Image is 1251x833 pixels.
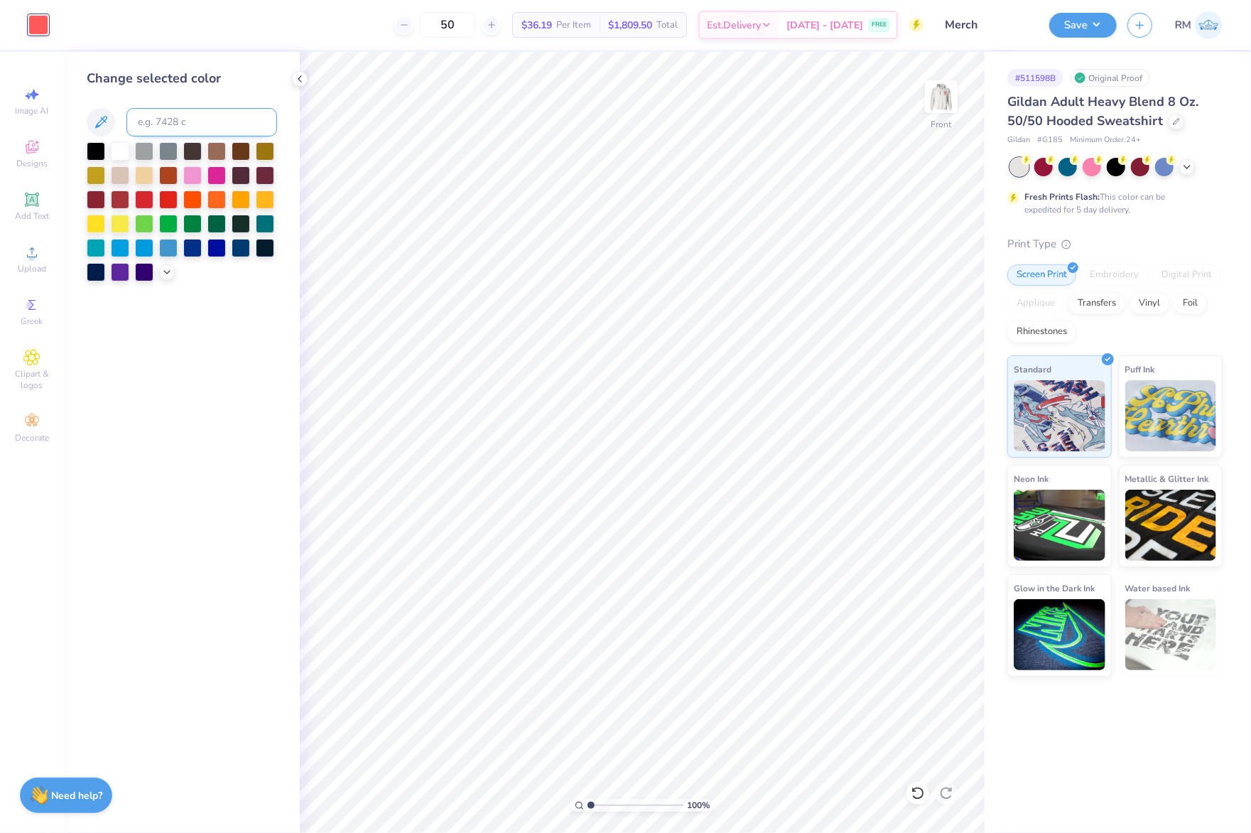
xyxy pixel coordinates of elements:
[15,432,49,444] span: Decorate
[1125,581,1191,596] span: Water based Ink
[1037,134,1063,146] span: # G185
[1007,69,1063,87] div: # 511598B
[931,118,952,131] div: Front
[1195,11,1223,39] img: Ronald Manipon
[1014,599,1105,670] img: Glow in the Dark Ink
[1014,362,1051,377] span: Standard
[707,18,761,33] span: Est. Delivery
[1024,191,1100,203] strong: Fresh Prints Flash:
[1125,471,1209,486] span: Metallic & Glitter Ink
[1007,134,1030,146] span: Gildan
[556,18,591,33] span: Per Item
[1014,581,1095,596] span: Glow in the Dark Ink
[420,12,475,38] input: – –
[1174,293,1207,314] div: Foil
[52,789,103,802] strong: Need help?
[1014,380,1105,451] img: Standard
[1014,490,1105,561] img: Neon Ink
[1152,264,1221,286] div: Digital Print
[687,799,710,812] span: 100 %
[18,263,46,274] span: Upload
[1081,264,1148,286] div: Embroidery
[608,18,652,33] span: $1,809.50
[1024,190,1199,216] div: This color can be expedited for 5 day delivery.
[934,11,1039,39] input: Untitled Design
[1125,599,1217,670] img: Water based Ink
[15,210,49,222] span: Add Text
[1125,362,1155,377] span: Puff Ink
[1175,11,1223,39] a: RM
[1049,13,1117,38] button: Save
[21,316,43,327] span: Greek
[1014,471,1049,486] span: Neon Ink
[872,20,887,30] span: FREE
[521,18,552,33] span: $36.19
[1068,293,1125,314] div: Transfers
[16,158,48,169] span: Designs
[1125,380,1217,451] img: Puff Ink
[7,368,57,391] span: Clipart & logos
[126,108,277,136] input: e.g. 7428 c
[1007,93,1198,129] span: Gildan Adult Heavy Blend 8 Oz. 50/50 Hooded Sweatshirt
[1007,293,1064,314] div: Applique
[656,18,678,33] span: Total
[1007,236,1223,252] div: Print Type
[1071,69,1150,87] div: Original Proof
[1007,321,1076,343] div: Rhinestones
[87,69,277,88] div: Change selected color
[1130,293,1169,314] div: Vinyl
[1070,134,1141,146] span: Minimum Order: 24 +
[16,105,49,117] span: Image AI
[1007,264,1076,286] div: Screen Print
[786,18,863,33] span: [DATE] - [DATE]
[1175,17,1191,33] span: RM
[1125,490,1217,561] img: Metallic & Glitter Ink
[927,82,955,111] img: Front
